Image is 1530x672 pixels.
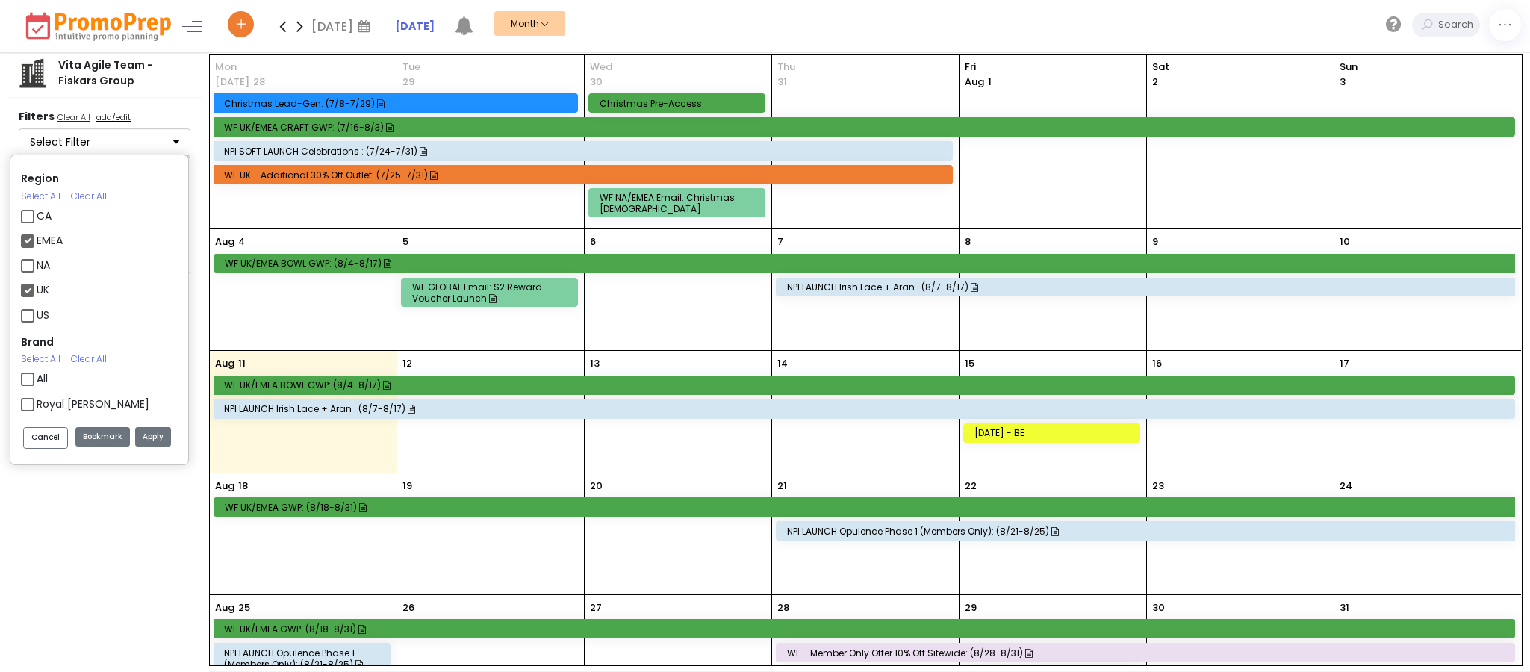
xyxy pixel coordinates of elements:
input: Search [1434,13,1480,37]
div: WF UK - Additional 30% off Outlet: (7/25-7/31) [224,169,946,181]
div: WF UK/EMEA BOWL GWP: (8/4-8/17) [225,258,1510,269]
u: Clear All [57,111,90,123]
label: UK [37,282,49,298]
a: Clear All [71,190,107,202]
div: NPI SOFT LAUNCH Celebrations : (7/24-7/31) [224,146,946,157]
p: 15 [965,356,974,371]
span: Mon [215,60,391,75]
p: 20 [590,479,603,494]
div: Christmas Pre-Access [600,98,759,109]
p: 8 [965,234,971,249]
div: [DATE] - BE [974,427,1133,438]
span: Wed [590,60,766,75]
div: WF UK/EMEA GWP: (8/18-8/31) [224,623,1509,635]
label: Region [21,171,59,187]
div: NPI LAUNCH Opulence Phase 1 (Members Only): (8/21-8/25) [224,647,385,670]
a: Select All [21,190,60,202]
p: 30 [1152,600,1165,615]
p: 19 [402,479,412,494]
p: Aug [215,234,234,249]
p: 16 [1152,356,1162,371]
button: Cancel [23,427,68,449]
div: NPI LAUNCH Irish Lace + Aran : (8/7-8/17) [787,281,1509,293]
strong: Filters [19,109,55,124]
p: 27 [590,600,602,615]
a: add/edit [93,111,134,126]
p: 11 [238,356,246,371]
p: 10 [1340,234,1350,249]
p: 18 [238,479,248,494]
label: EMEA [37,233,63,249]
div: WF UK/EMEA BOWL GWP: (8/4-8/17) [224,379,1509,391]
p: 13 [590,356,600,371]
span: Sat [1152,60,1328,75]
p: 9 [1152,234,1158,249]
label: Brand [21,335,54,350]
p: [DATE] [215,75,249,90]
p: 28 [777,600,789,615]
button: Apply [135,427,171,447]
p: Aug [215,479,234,494]
p: 14 [777,356,788,371]
label: All [37,371,48,387]
p: 3 [1340,75,1346,90]
p: 31 [777,75,787,90]
label: CA [37,208,52,224]
label: Royal [PERSON_NAME] [37,396,149,412]
div: NPI LAUNCH Opulence Phase 1 (Members Only): (8/21-8/25) [787,526,1509,537]
span: Sun [1340,60,1516,75]
span: Fri [965,60,1141,75]
p: 2 [1152,75,1158,90]
p: 5 [402,234,408,249]
p: 29 [965,600,977,615]
div: WF UK/EMEA CRAFT GWP: (7/16-8/3) [224,122,1509,133]
div: Vita Agile Team - Fiskars Group [48,57,191,89]
span: Thu [777,60,954,75]
p: 17 [1340,356,1349,371]
p: 22 [965,479,977,494]
p: 24 [1340,479,1352,494]
p: 7 [777,234,783,249]
p: 28 [253,75,265,90]
p: 31 [1340,600,1349,615]
p: 6 [590,234,596,249]
p: 23 [1152,479,1164,494]
span: Aug [965,75,984,89]
p: Aug [215,356,234,371]
img: company.png [18,58,48,88]
p: 4 [238,234,245,249]
label: NA [37,258,50,273]
label: US [37,308,49,323]
p: 1 [965,75,992,90]
div: [DATE] [311,15,375,37]
p: 26 [402,600,414,615]
button: Month [494,11,565,36]
p: 30 [590,75,603,90]
p: 21 [777,479,787,494]
div: WF GLOBAL Email: S2 Reward Voucher Launch [412,281,571,304]
button: Select Filter [19,128,190,157]
p: Aug [215,600,234,615]
a: Select All [21,352,60,365]
p: 12 [402,356,412,371]
div: WF NA/EMEA Email: Christmas [DEMOGRAPHIC_DATA] [600,192,759,214]
a: [DATE] [395,19,435,34]
button: Bookmark [75,427,130,447]
div: WF UK/EMEA GWP: (8/18-8/31) [225,502,1510,513]
div: NPI LAUNCH Irish Lace + Aran : (8/7-8/17) [224,403,1509,414]
div: WF - Member only offer 10% off sitewide: (8/28-8/31) [787,647,1508,659]
u: add/edit [96,111,131,123]
p: 25 [238,600,250,615]
a: Clear All [71,352,107,365]
div: Christmas Lead-Gen: (7/8-7/29) [224,98,572,109]
span: Tue [402,60,579,75]
p: 29 [402,75,414,90]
